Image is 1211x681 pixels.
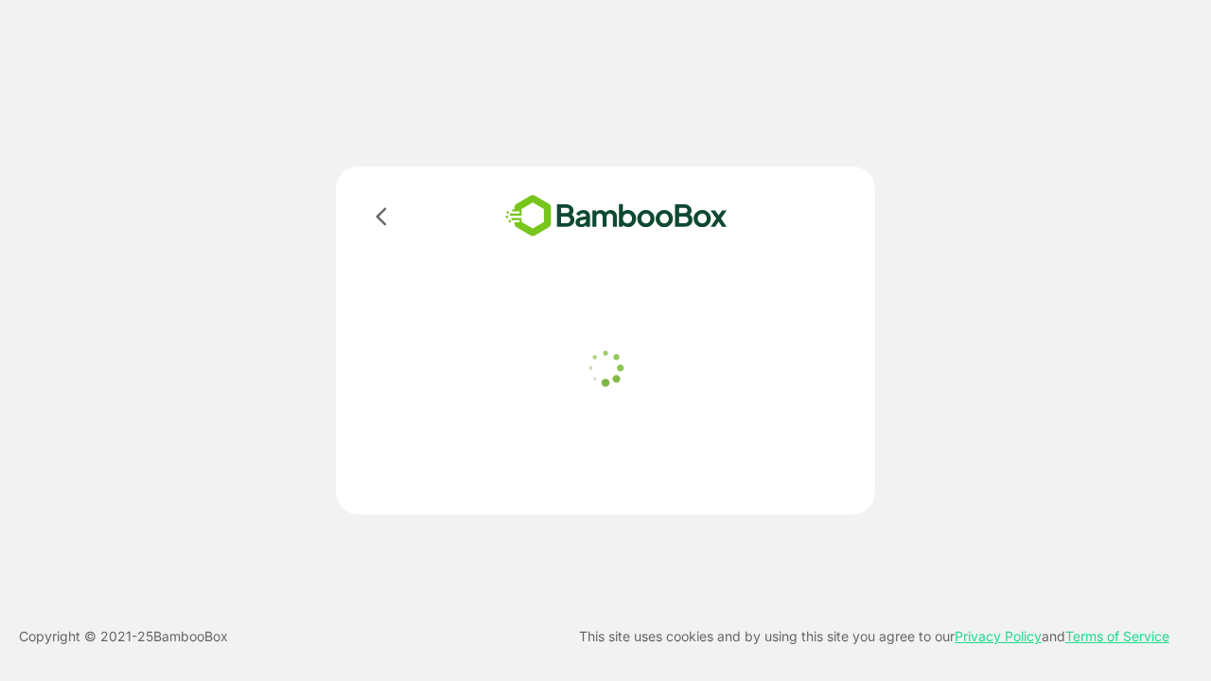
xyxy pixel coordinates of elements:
a: Terms of Service [1065,628,1169,644]
img: loader [582,344,629,392]
a: Privacy Policy [955,628,1042,644]
p: Copyright © 2021- 25 BambooBox [19,625,228,648]
img: bamboobox [478,189,755,243]
p: This site uses cookies and by using this site you agree to our and [579,625,1169,648]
